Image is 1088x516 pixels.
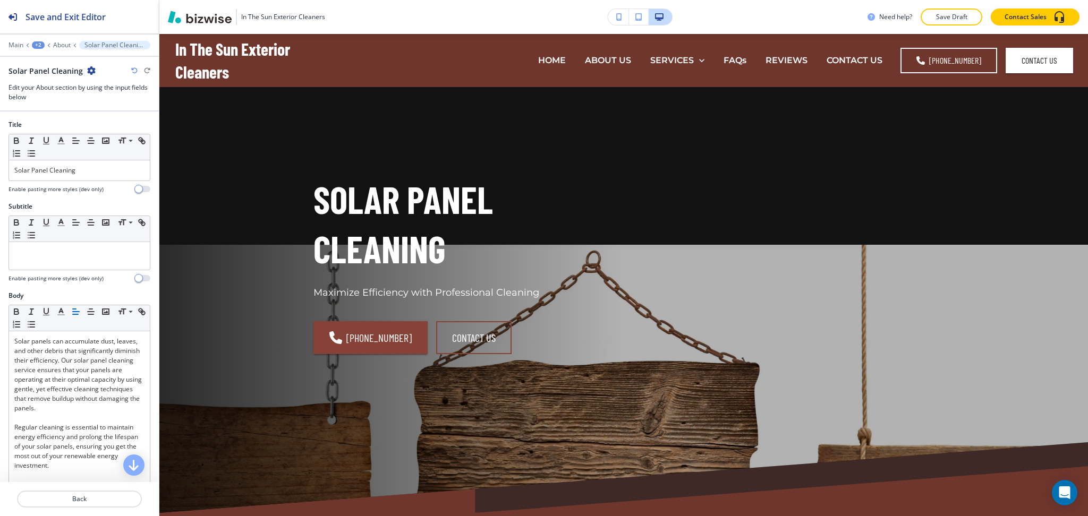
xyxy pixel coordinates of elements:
[1006,48,1073,73] button: Contact Us
[766,54,807,66] p: REVIEWS
[8,185,104,193] h4: Enable pasting more styles (dev only)
[8,291,23,300] h2: Body
[18,494,141,504] p: Back
[168,11,232,23] img: Bizwise Logo
[900,48,997,73] a: [PHONE_NUMBER]
[8,65,83,76] h2: Solar Panel Cleaning
[14,337,144,413] p: Solar panels can accumulate dust, leaves, and other debris that significantly diminish their effi...
[436,321,512,354] button: CONTACT US
[934,12,968,22] p: Save Draft
[14,166,144,175] p: Solar Panel Cleaning
[53,41,71,49] button: About
[8,274,104,282] h4: Enable pasting more styles (dev only)
[921,8,982,25] button: Save Draft
[1005,12,1047,22] p: Contact Sales
[827,54,882,66] p: CONTACT US
[14,423,144,470] p: Regular cleaning is essential to maintain energy efficiency and prolong the lifespan of your sola...
[25,11,106,23] h2: Save and Exit Editor
[175,38,319,83] h4: In The Sun Exterior Cleaners
[8,202,32,211] h2: Subtitle
[650,54,694,66] p: SERVICES
[313,175,611,273] h1: Solar Panel Cleaning
[84,41,145,49] p: Solar Panel Cleaning
[585,54,631,66] p: ABOUT US
[313,286,611,300] p: Maximize Efficiency with Professional Cleaning
[8,120,22,130] h2: Title
[313,321,428,354] a: [PHONE_NUMBER]
[32,41,45,49] button: +2
[1052,480,1077,505] div: Open Intercom Messenger
[538,54,566,66] p: HOME
[79,41,150,49] button: Solar Panel Cleaning
[724,54,746,66] p: FAQs
[8,83,150,102] h3: Edit your About section by using the input fields below
[14,480,144,509] p: Maximize your solar investment with our solar panel cleaning service. Clean panels mean better en...
[17,491,142,508] button: Back
[8,41,23,49] button: Main
[879,12,912,22] h3: Need help?
[241,12,325,22] h3: In The Sun Exterior Cleaners
[168,9,325,25] button: In The Sun Exterior Cleaners
[991,8,1079,25] button: Contact Sales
